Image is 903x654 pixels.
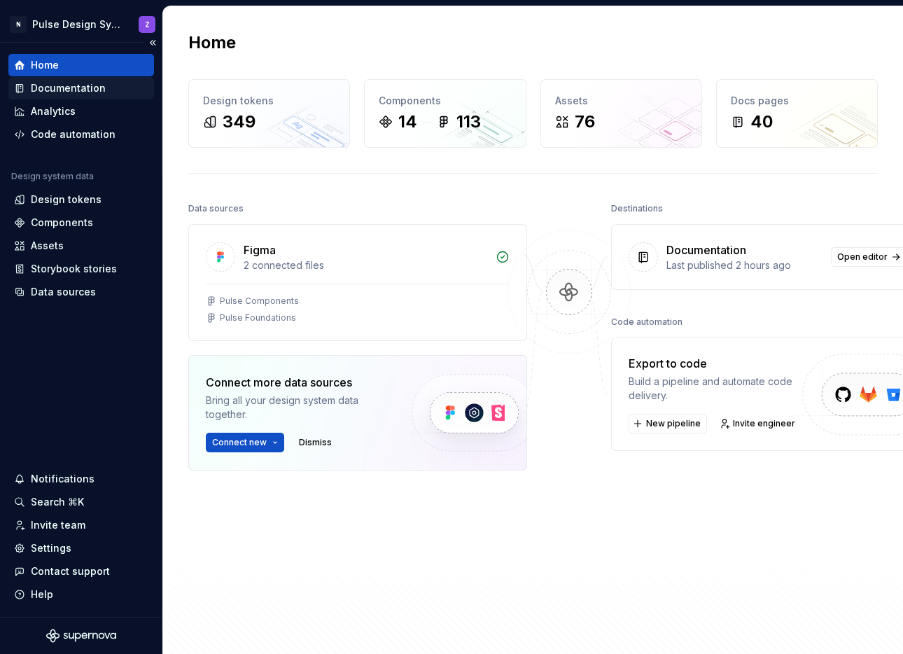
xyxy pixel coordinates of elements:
div: Figma [244,242,276,258]
span: Connect new [212,437,267,448]
div: Last published 2 hours ago [666,258,822,272]
a: Assets76 [540,79,702,148]
button: Help [8,583,154,606]
a: Documentation [8,77,154,99]
button: Connect new [206,433,284,452]
a: Settings [8,537,154,559]
a: Invite engineer [715,414,801,433]
div: Build a pipeline and automate code delivery. [629,375,801,403]
div: 40 [750,111,773,133]
a: Invite team [8,514,154,536]
a: Components [8,211,154,234]
div: Bring all your design system data together. [206,394,388,422]
div: Docs pages [731,94,863,108]
a: Assets [8,235,154,257]
div: Components [31,216,93,230]
button: Notifications [8,468,154,490]
div: Data sources [31,285,96,299]
button: Dismiss [293,433,338,452]
div: Connect more data sources [206,374,388,391]
div: Design system data [11,171,94,182]
span: Dismiss [299,437,332,448]
div: Home [31,58,59,72]
div: Search ⌘K [31,495,84,509]
div: Components [379,94,511,108]
div: Invite team [31,518,85,532]
div: Pulse Design System [32,18,122,32]
a: Figma2 connected filesPulse ComponentsPulse Foundations [188,224,527,341]
div: Pulse Foundations [220,312,296,323]
span: New pipeline [646,418,701,429]
div: Documentation [31,81,106,95]
a: Code automation [8,123,154,146]
a: Analytics [8,100,154,123]
a: Components14113 [364,79,526,148]
a: Storybook stories [8,258,154,280]
a: Docs pages40 [716,79,878,148]
div: Pulse Components [220,295,299,307]
div: 14 [398,111,417,133]
div: Z [145,19,150,30]
div: Storybook stories [31,262,117,276]
span: Invite engineer [733,418,795,429]
div: Assets [555,94,687,108]
div: 76 [575,111,595,133]
button: Contact support [8,560,154,583]
h2: Home [188,32,236,54]
a: Design tokens [8,188,154,211]
div: 2 connected files [244,258,487,272]
div: Documentation [666,242,746,258]
div: Contact support [31,564,110,578]
div: Notifications [31,472,94,486]
div: 113 [456,111,481,133]
div: Data sources [188,199,244,218]
div: Settings [31,541,71,555]
div: Design tokens [203,94,335,108]
button: New pipeline [629,414,707,433]
div: Help [31,587,53,601]
div: Export to code [629,355,801,372]
div: Assets [31,239,64,253]
span: Open editor [837,251,888,263]
button: Collapse sidebar [143,33,162,53]
div: Code automation [31,127,115,141]
a: Data sources [8,281,154,303]
div: Code automation [611,312,682,332]
button: Search ⌘K [8,491,154,513]
div: Analytics [31,104,76,118]
a: Home [8,54,154,76]
button: NPulse Design SystemZ [3,9,160,39]
div: 349 [223,111,255,133]
a: Design tokens349 [188,79,350,148]
svg: Supernova Logo [46,629,116,643]
div: Design tokens [31,193,101,207]
div: N [10,16,27,33]
div: Destinations [611,199,663,218]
